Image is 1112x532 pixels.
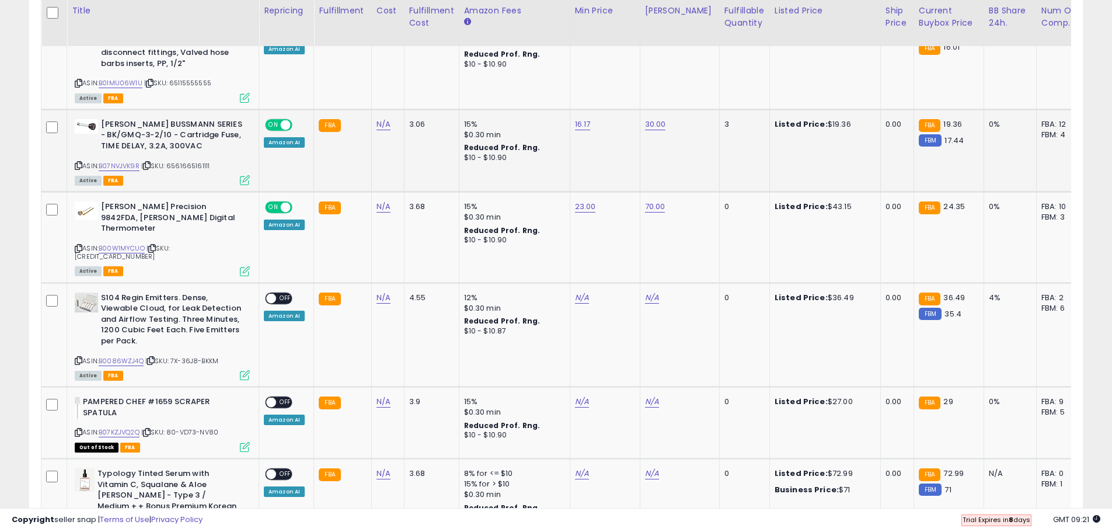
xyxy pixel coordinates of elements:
[944,135,964,146] span: 17.44
[266,203,281,213] span: ON
[464,407,561,418] div: $0.30 min
[319,201,340,214] small: FBA
[144,78,211,88] span: | SKU: 65115555555
[377,201,391,213] a: N/A
[919,293,940,305] small: FBA
[943,119,962,130] span: 19.36
[99,244,145,253] a: B00W1MYCUO
[989,119,1027,130] div: 0%
[919,134,942,147] small: FBM
[1041,303,1080,314] div: FBM: 6
[319,5,366,17] div: Fulfillment
[75,371,102,381] span: All listings currently available for purchase on Amazon
[645,119,666,130] a: 30.00
[464,430,561,440] div: $10 - $10.90
[75,293,250,379] div: ASIN:
[1041,212,1080,222] div: FBM: 3
[775,396,828,407] b: Listed Price:
[943,292,965,303] span: 36.49
[75,397,250,451] div: ASIN:
[409,119,450,130] div: 3.06
[464,479,561,489] div: 15% for > $10
[775,485,872,495] div: $71
[264,137,305,148] div: Amazon AI
[99,427,140,437] a: B07KZJVQ2Q
[75,468,95,492] img: 412VbyNM7mL._SL40_.jpg
[464,225,541,235] b: Reduced Prof. Rng.
[264,415,305,425] div: Amazon AI
[919,5,979,29] div: Current Buybox Price
[75,176,102,186] span: All listings currently available for purchase on Amazon
[103,266,123,276] span: FBA
[989,201,1027,212] div: 0%
[103,371,123,381] span: FBA
[377,119,391,130] a: N/A
[103,176,123,186] span: FBA
[75,266,102,276] span: All listings currently available for purchase on Amazon
[276,398,295,408] span: OFF
[101,201,243,237] b: [PERSON_NAME] Precision 9842FDA, [PERSON_NAME] Digital Thermometer
[464,489,561,500] div: $0.30 min
[886,119,905,130] div: 0.00
[886,293,905,303] div: 0.00
[989,397,1027,407] div: 0%
[83,397,225,421] b: PAMPERED CHEF #1659 SCRAPER SPATULA
[264,311,305,321] div: Amazon AI
[963,515,1030,524] span: Trial Expires in days
[919,468,940,481] small: FBA
[1041,293,1080,303] div: FBA: 2
[989,293,1027,303] div: 4%
[724,468,761,479] div: 0
[775,484,839,495] b: Business Price:
[724,201,761,212] div: 0
[1041,479,1080,489] div: FBM: 1
[886,397,905,407] div: 0.00
[645,292,659,304] a: N/A
[99,356,144,366] a: B0086WZJ4Q
[944,308,961,319] span: 35.4
[75,119,250,184] div: ASIN:
[319,119,340,132] small: FBA
[1053,514,1100,525] span: 2025-09-9 09:21 GMT
[409,201,450,212] div: 3.68
[75,397,80,420] img: 11PnO1HhdOL._SL40_.jpg
[291,203,309,213] span: OFF
[724,119,761,130] div: 3
[264,220,305,230] div: Amazon AI
[575,396,589,408] a: N/A
[775,119,828,130] b: Listed Price:
[75,201,98,220] img: 31942IAumxL._SL40_.jpg
[464,130,561,140] div: $0.30 min
[919,42,940,55] small: FBA
[464,397,561,407] div: 15%
[943,201,965,212] span: 24.35
[775,201,872,212] div: $43.15
[775,119,872,130] div: $19.36
[100,514,149,525] a: Terms of Use
[919,201,940,214] small: FBA
[919,484,942,496] small: FBM
[291,120,309,130] span: OFF
[886,5,909,29] div: Ship Price
[75,201,250,275] div: ASIN:
[464,119,561,130] div: 15%
[72,5,254,17] div: Title
[409,468,450,479] div: 3.68
[724,5,765,29] div: Fulfillable Quantity
[377,292,391,304] a: N/A
[464,5,565,17] div: Amazon Fees
[919,119,940,132] small: FBA
[1041,201,1080,212] div: FBA: 10
[409,293,450,303] div: 4.55
[575,201,596,213] a: 23.00
[101,26,243,72] b: CPC (Colder) HFCD22812 CPC (Colder) HFCD22812 Quick-disconnect fittings, Valved hose barbs insert...
[377,468,391,479] a: N/A
[319,397,340,409] small: FBA
[276,470,295,479] span: OFF
[377,5,399,17] div: Cost
[943,396,953,407] span: 29
[645,5,714,17] div: [PERSON_NAME]
[1041,468,1080,479] div: FBA: 0
[99,78,142,88] a: B01MU06W1U
[575,468,589,479] a: N/A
